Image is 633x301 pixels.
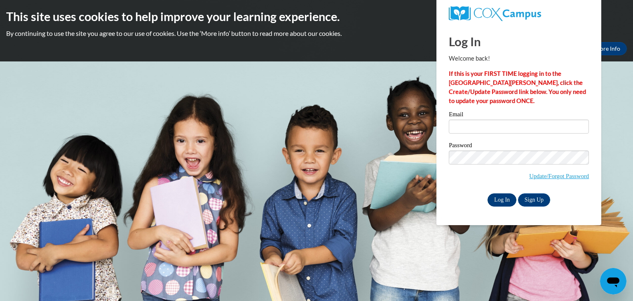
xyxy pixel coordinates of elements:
p: Welcome back! [449,54,589,63]
strong: If this is your FIRST TIME logging in to the [GEOGRAPHIC_DATA][PERSON_NAME], click the Create/Upd... [449,70,586,104]
input: Log In [488,193,516,207]
h1: Log In [449,33,589,50]
iframe: Button to launch messaging window [600,268,626,294]
img: COX Campus [449,6,541,21]
a: More Info [588,42,627,55]
h2: This site uses cookies to help improve your learning experience. [6,8,627,25]
p: By continuing to use the site you agree to our use of cookies. Use the ‘More info’ button to read... [6,29,627,38]
a: COX Campus [449,6,589,21]
label: Email [449,111,589,120]
label: Password [449,142,589,150]
a: Update/Forgot Password [529,173,589,179]
a: Sign Up [518,193,550,207]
